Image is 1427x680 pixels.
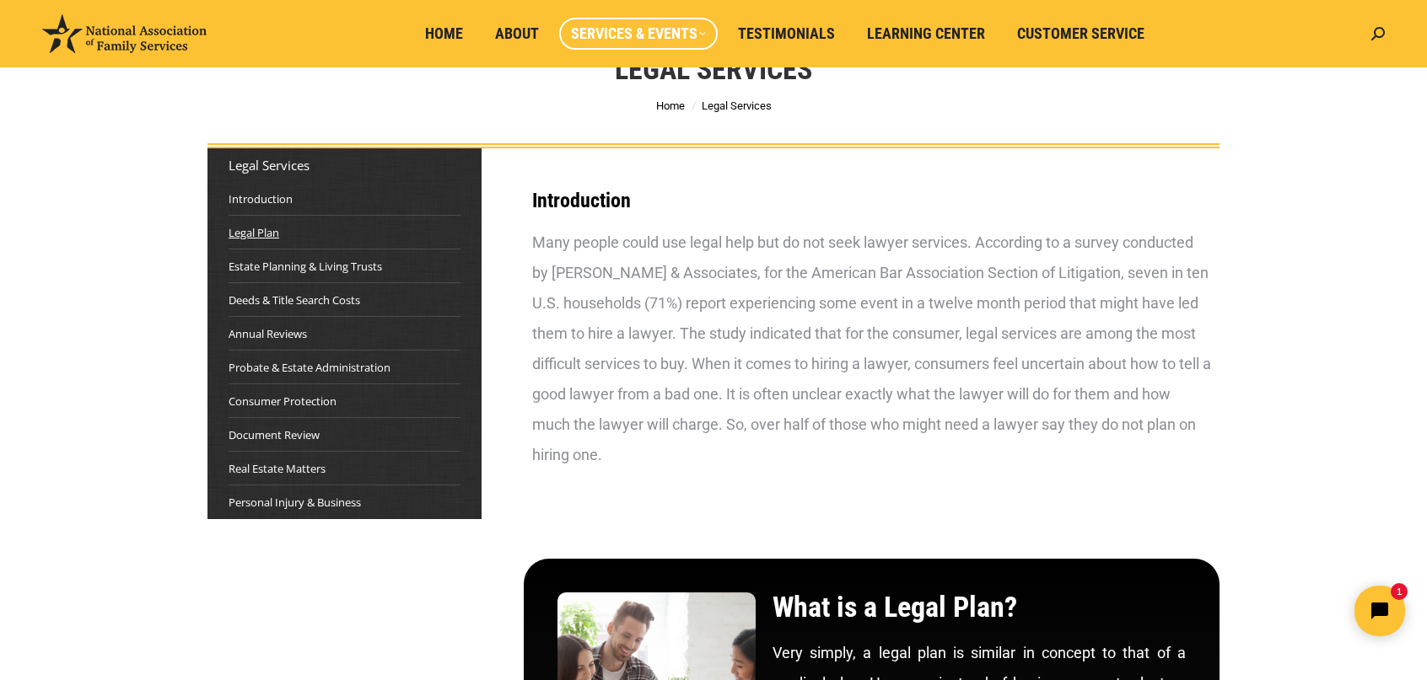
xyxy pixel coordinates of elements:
[229,426,320,443] a: Document Review
[483,18,551,50] a: About
[229,190,293,207] a: Introduction
[855,18,997,50] a: Learning Center
[229,393,337,410] a: Consumer Protection
[867,24,985,43] span: Learning Center
[532,228,1211,470] div: Many people could use legal help but do not seek lawyer services. According to a survey conducted...
[571,24,706,43] span: Services & Events
[738,24,835,43] span: Testimonials
[425,24,463,43] span: Home
[532,190,1211,211] h3: Introduction
[726,18,847,50] a: Testimonials
[702,99,772,112] span: Legal Services
[495,24,539,43] span: About
[229,460,326,477] a: Real Estate Matters
[1017,24,1144,43] span: Customer Service
[42,14,207,53] img: National Association of Family Services
[229,325,307,342] a: Annual Reviews
[773,592,1186,621] h2: What is a Legal Plan?
[413,18,475,50] a: Home
[1005,18,1156,50] a: Customer Service
[656,99,685,112] a: Home
[229,258,382,275] a: Estate Planning & Living Trusts
[229,157,460,174] div: Legal Services
[229,292,360,308] a: Deeds & Title Search Costs
[229,494,361,511] a: Personal Injury & Business
[1129,571,1419,651] iframe: Tidio Chat
[615,51,812,88] h1: Legal Services
[229,224,279,241] a: Legal Plan
[229,359,390,376] a: Probate & Estate Administration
